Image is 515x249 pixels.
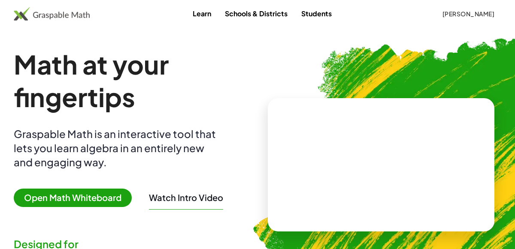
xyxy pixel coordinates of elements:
[442,10,494,18] span: [PERSON_NAME]
[14,48,254,113] h1: Math at your fingertips
[14,127,220,169] div: Graspable Math is an interactive tool that lets you learn algebra in an entirely new and engaging...
[218,6,294,21] a: Schools & Districts
[14,189,132,207] span: Open Math Whiteboard
[186,6,218,21] a: Learn
[435,6,501,21] button: [PERSON_NAME]
[14,194,139,203] a: Open Math Whiteboard
[149,192,223,203] button: Watch Intro Video
[294,6,339,21] a: Students
[317,133,445,197] video: What is this? This is dynamic math notation. Dynamic math notation plays a central role in how Gr...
